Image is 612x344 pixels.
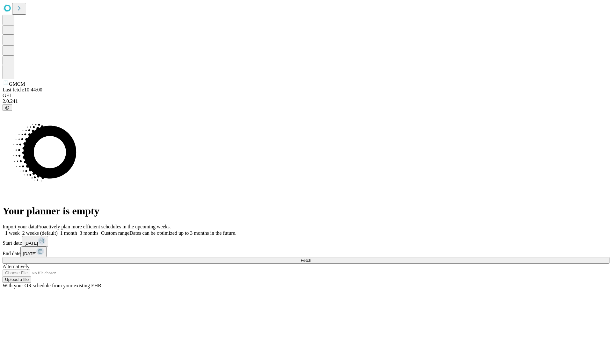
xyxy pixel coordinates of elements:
[3,236,609,247] div: Start date
[3,264,29,269] span: Alternatively
[3,276,31,283] button: Upload a file
[301,258,311,263] span: Fetch
[3,87,42,92] span: Last fetch: 10:44:00
[25,241,38,246] span: [DATE]
[9,81,25,87] span: GMCM
[22,230,58,236] span: 2 weeks (default)
[3,104,12,111] button: @
[20,247,47,257] button: [DATE]
[22,236,48,247] button: [DATE]
[3,257,609,264] button: Fetch
[23,251,36,256] span: [DATE]
[3,283,101,288] span: With your OR schedule from your existing EHR
[37,224,171,229] span: Proactively plan more efficient schedules in the upcoming weeks.
[3,98,609,104] div: 2.0.241
[129,230,236,236] span: Dates can be optimized up to 3 months in the future.
[3,247,609,257] div: End date
[60,230,77,236] span: 1 month
[3,93,609,98] div: GEI
[80,230,98,236] span: 3 months
[3,224,37,229] span: Import your data
[3,205,609,217] h1: Your planner is empty
[5,230,20,236] span: 1 week
[101,230,129,236] span: Custom range
[5,105,10,110] span: @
